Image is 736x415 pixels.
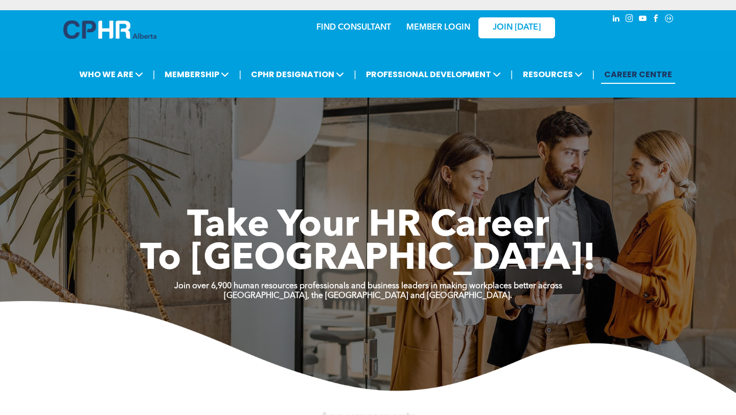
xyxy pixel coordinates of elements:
[239,64,241,85] li: |
[174,282,562,290] strong: Join over 6,900 human resources professionals and business leaders in making workplaces better ac...
[520,65,586,84] span: RESOURCES
[592,64,595,85] li: |
[511,64,513,85] li: |
[76,65,146,84] span: WHO WE ARE
[493,23,541,33] span: JOIN [DATE]
[363,65,504,84] span: PROFESSIONAL DEVELOPMENT
[354,64,356,85] li: |
[601,65,675,84] a: CAREER CENTRE
[610,13,622,27] a: linkedin
[637,13,648,27] a: youtube
[187,208,549,245] span: Take Your HR Career
[316,24,391,32] a: FIND CONSULTANT
[624,13,635,27] a: instagram
[63,20,156,39] img: A blue and white logo for cp alberta
[140,241,596,278] span: To [GEOGRAPHIC_DATA]!
[162,65,232,84] span: MEMBERSHIP
[478,17,555,38] a: JOIN [DATE]
[248,65,347,84] span: CPHR DESIGNATION
[650,13,661,27] a: facebook
[224,292,512,300] strong: [GEOGRAPHIC_DATA], the [GEOGRAPHIC_DATA] and [GEOGRAPHIC_DATA].
[663,13,675,27] a: Social network
[153,64,155,85] li: |
[406,24,470,32] a: MEMBER LOGIN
